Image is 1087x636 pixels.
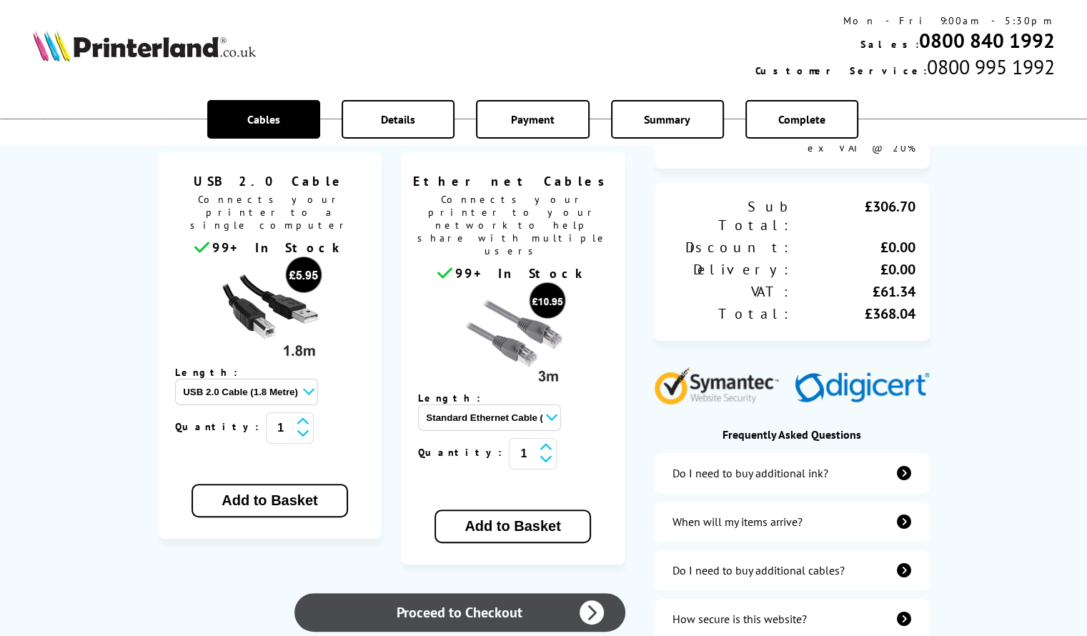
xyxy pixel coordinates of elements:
[511,112,555,126] span: Payment
[460,282,567,389] img: Ethernet cable
[792,238,915,257] div: £0.00
[381,112,415,126] span: Details
[412,173,615,189] span: Ethernet Cables
[808,141,915,154] span: ex VAT @ 20%
[247,112,280,126] span: Cables
[755,14,1054,27] div: Mon - Fri 9:00am - 5:30pm
[672,515,803,529] div: When will my items arrive?
[792,197,915,234] div: £306.70
[192,484,347,517] button: Add to Basket
[654,550,930,590] a: additional-cables
[755,64,926,77] span: Customer Service:
[668,304,792,323] div: Total:
[455,265,588,282] span: 99+ In Stock
[418,392,495,404] span: Length:
[33,30,256,61] img: Printerland Logo
[294,593,625,632] a: Proceed to Checkout
[792,260,915,279] div: £0.00
[672,612,807,626] div: How secure is this website?
[654,427,930,442] div: Frequently Asked Questions
[212,239,345,256] span: 99+ In Stock
[795,372,930,404] img: Digicert
[654,364,789,404] img: Symantec Website Security
[778,112,825,126] span: Complete
[165,189,375,239] span: Connects your printer to a single computer
[435,510,590,543] button: Add to Basket
[792,282,915,301] div: £61.34
[175,420,266,433] span: Quantity:
[860,38,918,51] span: Sales:
[926,54,1054,80] span: 0800 995 1992
[216,256,323,363] img: usb cable
[672,466,828,480] div: Do I need to buy additional ink?
[175,366,252,379] span: Length:
[644,112,690,126] span: Summary
[668,238,792,257] div: Discount:
[169,173,372,189] span: USB 2.0 Cable
[418,446,509,459] span: Quantity:
[668,260,792,279] div: Delivery:
[408,189,618,264] span: Connects your printer to your network to help share with multiple users
[918,27,1054,54] a: 0800 840 1992
[668,197,792,234] div: Sub Total:
[654,502,930,542] a: items-arrive
[792,304,915,323] div: £368.04
[672,563,845,577] div: Do I need to buy additional cables?
[654,453,930,493] a: additional-ink
[668,282,792,301] div: VAT:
